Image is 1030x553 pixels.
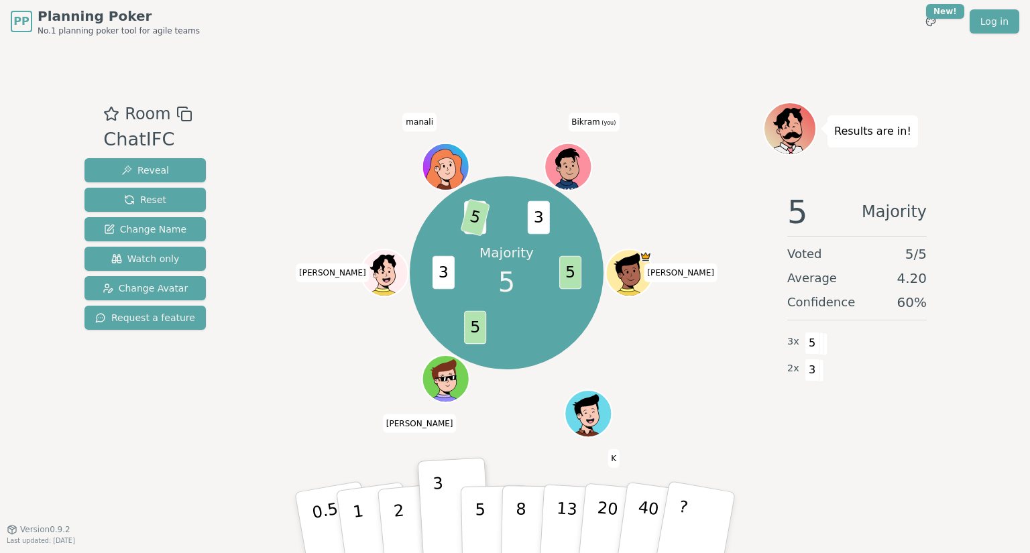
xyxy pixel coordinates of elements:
[13,13,29,29] span: PP
[38,25,200,36] span: No.1 planning poker tool for agile teams
[568,113,619,131] span: Click to change your name
[84,217,206,241] button: Change Name
[479,243,534,262] p: Majority
[111,252,180,265] span: Watch only
[38,7,200,25] span: Planning Poker
[905,245,927,263] span: 5 / 5
[104,223,186,236] span: Change Name
[84,158,206,182] button: Reveal
[897,293,927,312] span: 60 %
[644,263,718,282] span: Click to change your name
[124,193,166,206] span: Reset
[84,276,206,300] button: Change Avatar
[926,4,964,19] div: New!
[787,269,837,288] span: Average
[498,262,515,302] span: 5
[919,9,943,34] button: New!
[11,7,200,36] a: PPPlanning PokerNo.1 planning poker tool for agile teams
[805,332,820,355] span: 5
[103,282,188,295] span: Change Avatar
[970,9,1019,34] a: Log in
[103,102,119,126] button: Add as favourite
[600,120,616,126] span: (you)
[834,122,911,141] p: Results are in!
[460,198,490,236] span: 5
[432,256,454,290] span: 3
[787,293,855,312] span: Confidence
[7,524,70,535] button: Version0.9.2
[805,359,820,381] span: 3
[125,102,170,126] span: Room
[787,334,799,349] span: 3 x
[787,196,808,228] span: 5
[7,537,75,544] span: Last updated: [DATE]
[84,306,206,330] button: Request a feature
[546,144,590,188] button: Click to change your avatar
[84,188,206,212] button: Reset
[527,201,549,235] span: 3
[464,311,486,345] span: 5
[559,256,581,290] span: 5
[121,164,169,177] span: Reveal
[103,126,192,153] div: ChatIFC
[787,245,822,263] span: Voted
[862,196,927,228] span: Majority
[20,524,70,535] span: Version 0.9.2
[84,247,206,271] button: Watch only
[608,448,620,467] span: Click to change your name
[897,269,927,288] span: 4.20
[433,474,447,547] p: 3
[95,311,195,324] span: Request a feature
[640,251,652,263] span: Prakhar is the host
[383,414,457,432] span: Click to change your name
[402,113,437,131] span: Click to change your name
[296,263,369,282] span: Click to change your name
[787,361,799,376] span: 2 x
